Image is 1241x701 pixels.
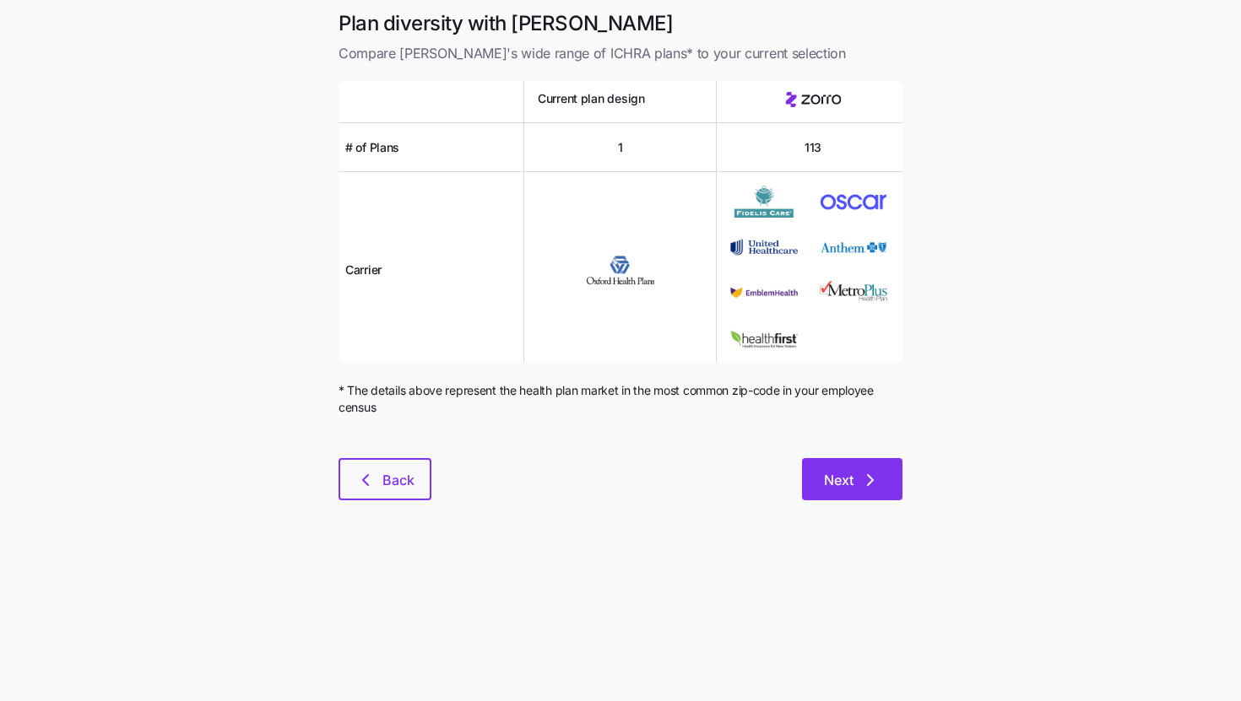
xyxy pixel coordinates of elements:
[345,262,382,278] span: Carrier
[820,186,887,218] img: Carrier
[730,186,798,218] img: Carrier
[382,470,415,490] span: Back
[730,323,798,355] img: Carrier
[618,139,623,156] span: 1
[820,231,887,263] img: Carrier
[802,458,902,500] button: Next
[730,231,798,263] img: Carrier
[824,470,854,490] span: Next
[339,10,902,36] h1: Plan diversity with [PERSON_NAME]
[820,277,887,309] img: Carrier
[339,43,902,64] span: Compare [PERSON_NAME]'s wide range of ICHRA plans* to your current selection
[345,139,399,156] span: # of Plans
[339,458,431,500] button: Back
[805,139,821,156] span: 113
[730,277,798,309] img: Carrier
[339,382,902,417] span: * The details above represent the health plan market in the most common zip-code in your employee...
[587,254,654,286] img: Carrier
[538,90,645,107] span: Current plan design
